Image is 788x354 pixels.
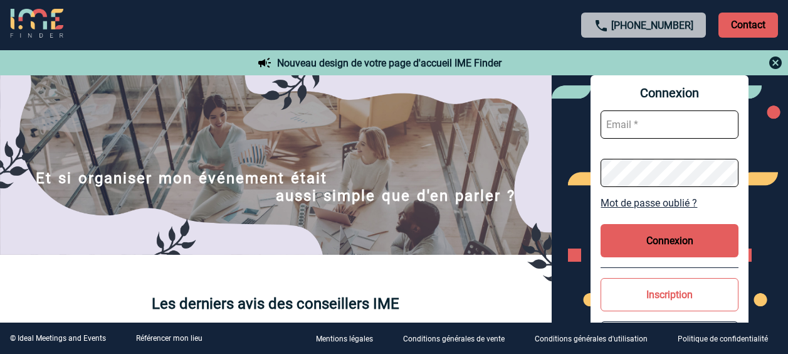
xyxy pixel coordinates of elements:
[594,18,609,33] img: call-24-px.png
[525,333,668,345] a: Conditions générales d'utilisation
[10,334,106,343] div: © Ideal Meetings and Events
[678,335,768,344] p: Politique de confidentialité
[136,334,202,343] a: Référencer mon lieu
[403,335,505,344] p: Conditions générales de vente
[668,333,788,345] a: Politique de confidentialité
[601,85,738,100] span: Connexion
[601,110,738,139] input: Email *
[718,13,778,38] p: Contact
[601,224,738,257] button: Connexion
[611,19,693,31] a: [PHONE_NUMBER]
[601,278,738,311] button: Inscription
[306,333,393,345] a: Mentions légales
[393,333,525,345] a: Conditions générales de vente
[601,197,738,209] a: Mot de passe oublié ?
[535,335,648,344] p: Conditions générales d'utilisation
[316,335,373,344] p: Mentions légales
